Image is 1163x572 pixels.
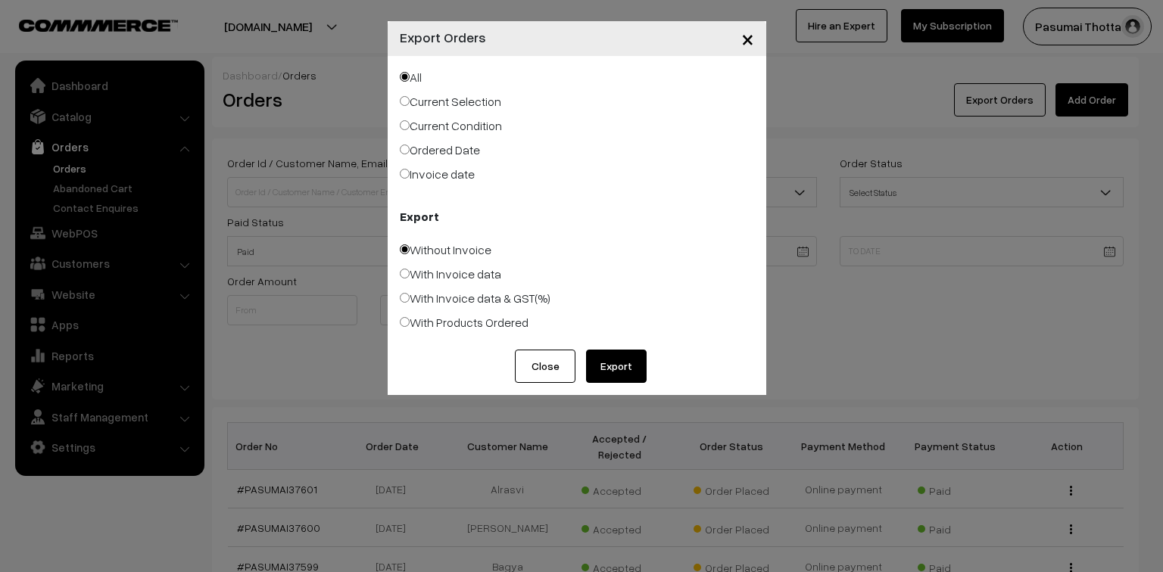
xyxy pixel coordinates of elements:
label: With Products Ordered [400,313,528,331]
label: With Invoice data [400,265,501,283]
label: Current Selection [400,92,501,110]
input: Invoice date [400,169,410,179]
input: All [400,72,410,82]
label: Without Invoice [400,241,491,259]
button: Close [515,350,575,383]
span: × [741,24,754,52]
input: With Invoice data & GST(%) [400,293,410,303]
label: Ordered Date [400,141,480,159]
b: Export [400,207,439,225]
label: Current Condition [400,117,502,135]
label: All [400,68,422,86]
h4: Export Orders [400,27,486,48]
input: Current Selection [400,96,410,106]
label: With Invoice data & GST(%) [400,289,550,307]
button: Close [729,15,766,62]
button: Export [586,350,647,383]
input: Current Condition [400,120,410,130]
input: Ordered Date [400,145,410,154]
input: Without Invoice [400,244,410,254]
input: With Products Ordered [400,317,410,327]
input: With Invoice data [400,269,410,278]
label: Invoice date [400,165,475,183]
